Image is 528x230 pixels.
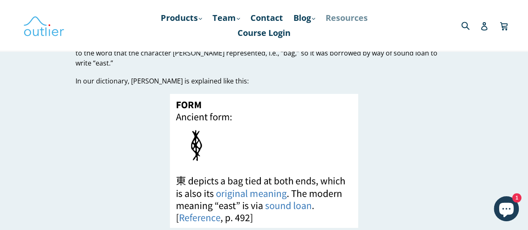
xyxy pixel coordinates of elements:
[76,76,452,86] p: In our dictionary, [PERSON_NAME] is explained like this:
[208,10,244,25] a: Team
[76,38,452,68] p: So why does 東 mean “east” if it’s a picture of a bag tied at both ends? Well, because the word fo...
[289,10,319,25] a: Blog
[23,13,65,38] img: Outlier Linguistics
[246,10,287,25] a: Contact
[459,17,482,34] input: Search
[233,25,295,40] a: Course Login
[157,10,206,25] a: Products
[491,196,521,223] inbox-online-store-chat: Shopify online store chat
[321,10,372,25] a: Resources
